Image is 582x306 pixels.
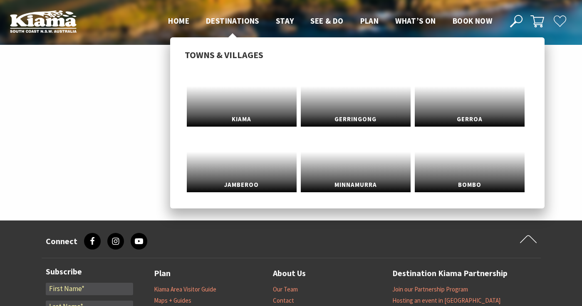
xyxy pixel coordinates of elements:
[46,283,133,295] input: First Name*
[453,16,492,26] span: Book now
[415,112,525,127] span: Gerroa
[301,177,411,193] span: Minnamurra
[154,296,191,305] a: Maps + Guides
[46,267,133,277] h3: Subscribe
[392,296,500,305] a: Hosting an event in [GEOGRAPHIC_DATA]
[301,112,411,127] span: Gerringong
[310,16,343,26] span: See & Do
[160,15,500,28] nav: Main Menu
[10,10,77,33] img: Kiama Logo
[276,16,294,26] span: Stay
[46,236,77,246] h3: Connect
[187,112,297,127] span: Kiama
[415,177,525,193] span: Bombo
[360,16,379,26] span: Plan
[395,16,436,26] span: What’s On
[392,285,468,294] a: Join our Partnership Program
[273,285,298,294] a: Our Team
[45,111,537,122] p: Sorry, that page doesn't exist.
[206,16,259,26] span: Destinations
[185,49,263,61] span: Towns & Villages
[273,296,294,305] a: Contact
[154,285,216,294] a: Kiama Area Visitor Guide
[273,267,306,280] a: About Us
[168,16,189,26] span: Home
[392,267,508,280] a: Destination Kiama Partnership
[154,267,171,280] a: Plan
[187,177,297,193] span: Jamberoo
[45,68,537,101] h1: 404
